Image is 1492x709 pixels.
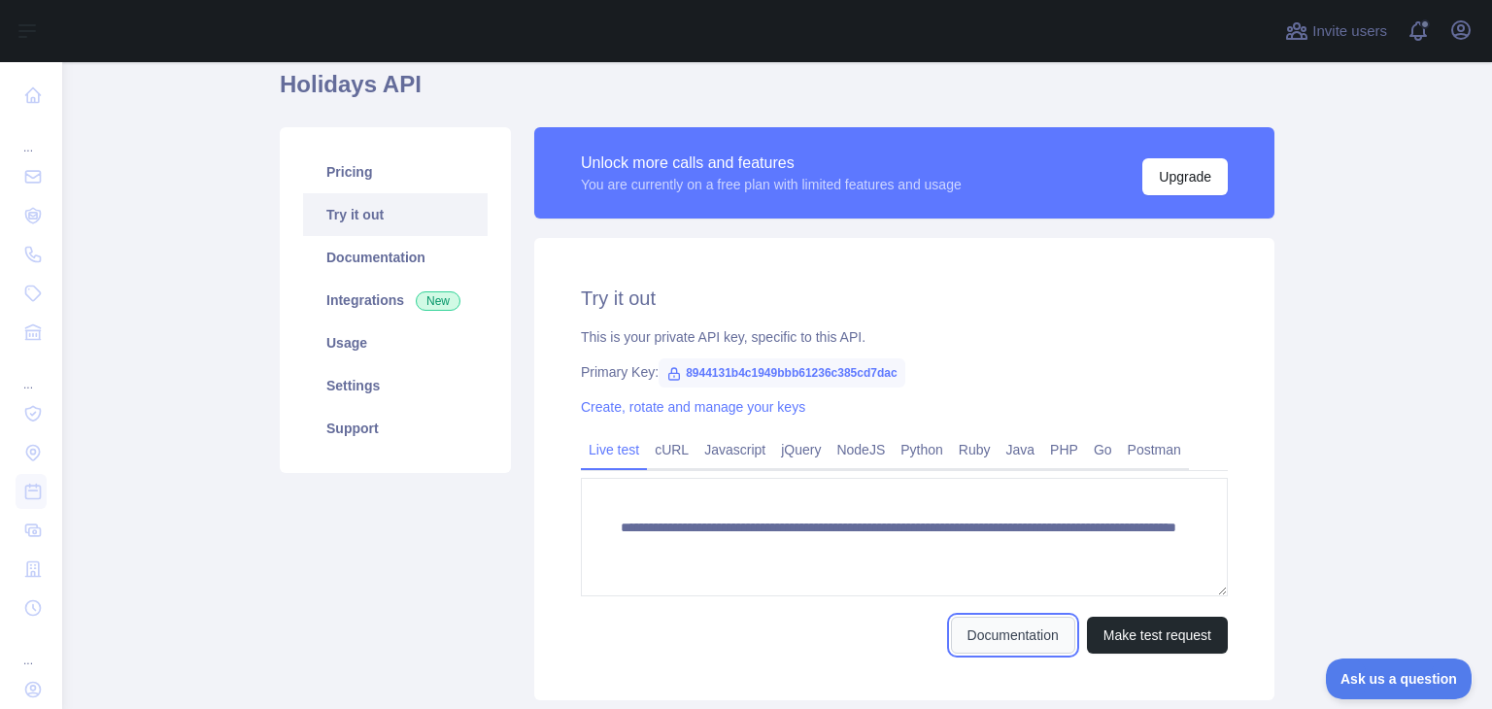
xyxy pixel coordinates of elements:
a: Documentation [951,617,1075,654]
a: PHP [1042,434,1086,465]
div: ... [16,117,47,155]
button: Make test request [1087,617,1228,654]
h2: Try it out [581,285,1228,312]
a: Ruby [951,434,999,465]
button: Invite users [1281,16,1391,47]
div: You are currently on a free plan with limited features and usage [581,175,962,194]
a: Settings [303,364,488,407]
a: Pricing [303,151,488,193]
a: Usage [303,321,488,364]
a: Create, rotate and manage your keys [581,399,805,415]
div: Unlock more calls and features [581,152,962,175]
a: Go [1086,434,1120,465]
div: ... [16,629,47,668]
div: Primary Key: [581,362,1228,382]
a: Python [893,434,951,465]
div: This is your private API key, specific to this API. [581,327,1228,347]
a: NodeJS [829,434,893,465]
button: Upgrade [1142,158,1228,195]
iframe: Toggle Customer Support [1326,658,1473,699]
a: jQuery [773,434,829,465]
a: Integrations New [303,279,488,321]
a: Javascript [696,434,773,465]
span: New [416,291,460,311]
a: Postman [1120,434,1189,465]
a: cURL [647,434,696,465]
a: Java [999,434,1043,465]
span: Invite users [1312,20,1387,43]
div: ... [16,354,47,392]
a: Documentation [303,236,488,279]
h1: Holidays API [280,69,1274,116]
a: Live test [581,434,647,465]
span: 8944131b4c1949bbb61236c385cd7dac [659,358,905,388]
a: Try it out [303,193,488,236]
a: Support [303,407,488,450]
